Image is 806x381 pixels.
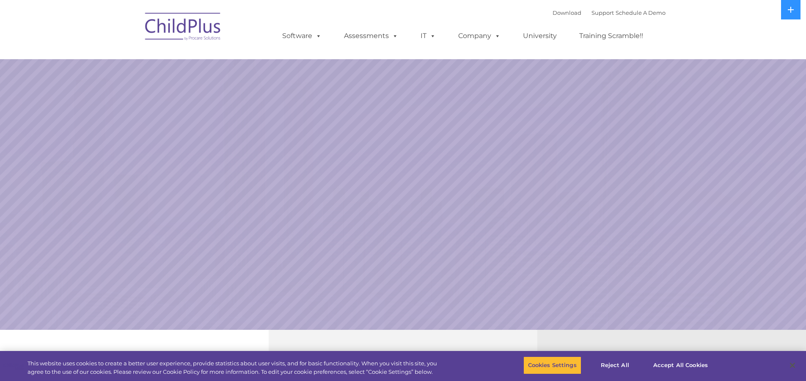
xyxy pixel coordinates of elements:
div: This website uses cookies to create a better user experience, provide statistics about user visit... [28,359,443,376]
button: Close [783,356,802,375]
a: Schedule A Demo [616,9,666,16]
a: IT [412,27,444,44]
button: Reject All [589,356,641,374]
a: Software [274,27,330,44]
a: Assessments [336,27,407,44]
button: Accept All Cookies [649,356,712,374]
a: Support [591,9,614,16]
img: ChildPlus by Procare Solutions [141,7,226,49]
button: Cookies Settings [523,356,581,374]
a: Company [450,27,509,44]
a: University [514,27,565,44]
a: Learn More [548,240,682,276]
a: Training Scramble!! [571,27,652,44]
a: Download [553,9,581,16]
font: | [553,9,666,16]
